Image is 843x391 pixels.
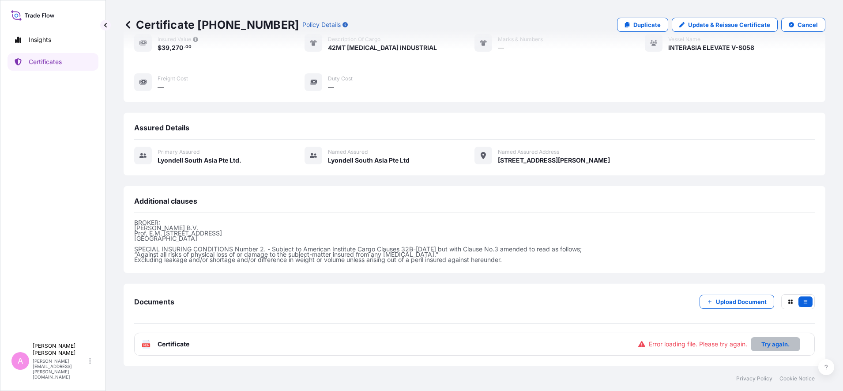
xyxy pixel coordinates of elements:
button: Upload Document [700,295,774,309]
button: Try again. [751,337,800,351]
span: Error loading file. Please try again. [649,340,747,349]
span: Documents [134,297,174,306]
a: Duplicate [617,18,668,32]
a: Certificates [8,53,98,71]
p: Policy Details [302,20,341,29]
p: [PERSON_NAME][EMAIL_ADDRESS][PERSON_NAME][DOMAIN_NAME] [33,358,87,380]
p: Try again. [761,340,790,349]
span: Named Assured Address [498,148,559,156]
span: [STREET_ADDRESS][PERSON_NAME] [498,156,610,165]
span: — [158,83,164,91]
a: Cookie Notice [779,375,815,382]
p: Certificate [PHONE_NUMBER] [124,18,299,32]
p: BROKER: [PERSON_NAME] B.V. Prof. E.M. [STREET_ADDRESS] [GEOGRAPHIC_DATA] SPECIAL INSURING CONDITI... [134,220,815,262]
span: A [18,357,23,365]
button: Cancel [781,18,825,32]
a: Update & Reissue Certificate [672,18,778,32]
text: PDF [143,344,149,347]
a: Insights [8,31,98,49]
span: Lyondell South Asia Pte Ltd. [158,156,241,165]
p: Insights [29,35,51,44]
p: Cancel [798,20,818,29]
p: Upload Document [716,297,767,306]
span: Assured Details [134,123,189,132]
span: Duty Cost [328,75,353,82]
span: Lyondell South Asia Pte Ltd [328,156,410,165]
span: Primary assured [158,148,199,156]
span: — [328,83,334,91]
span: Named Assured [328,148,368,156]
span: Certificate [158,340,189,349]
span: Additional clauses [134,197,197,205]
p: Certificates [29,57,62,66]
p: Update & Reissue Certificate [688,20,770,29]
a: Privacy Policy [736,375,772,382]
p: [PERSON_NAME] [PERSON_NAME] [33,342,87,357]
p: Duplicate [633,20,661,29]
span: Freight Cost [158,75,188,82]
